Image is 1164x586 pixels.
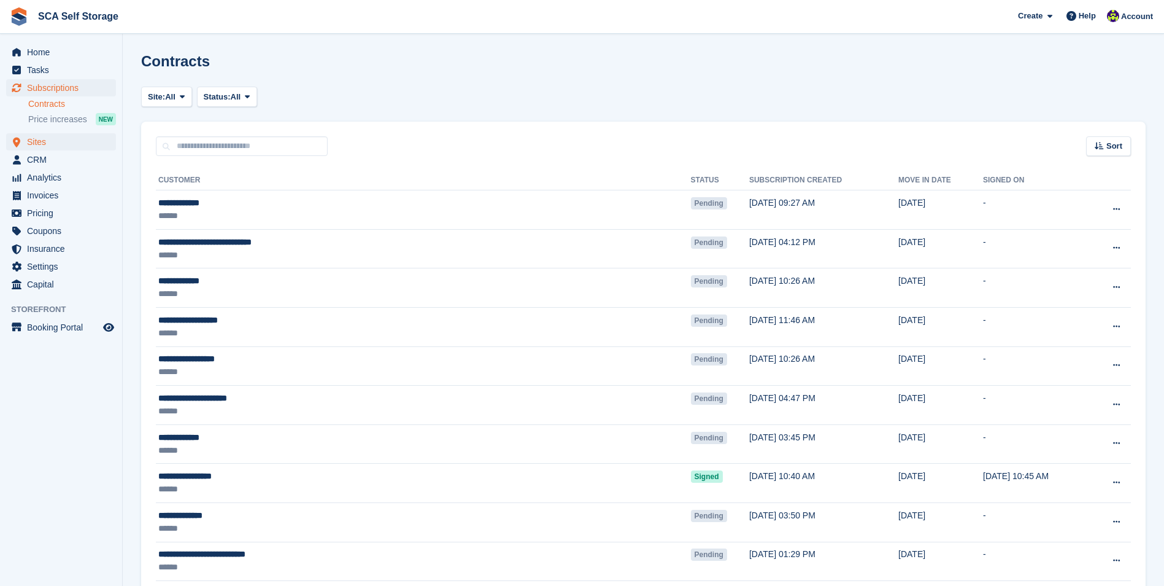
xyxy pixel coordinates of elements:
[983,424,1090,464] td: -
[6,258,116,275] a: menu
[691,471,723,483] span: Signed
[141,53,210,69] h1: Contracts
[898,424,983,464] td: [DATE]
[1106,140,1122,152] span: Sort
[983,346,1090,386] td: -
[691,197,727,209] span: Pending
[749,502,898,542] td: [DATE] 03:50 PM
[148,91,165,103] span: Site:
[691,275,727,287] span: Pending
[691,549,727,561] span: Pending
[691,432,727,444] span: Pending
[898,542,983,581] td: [DATE]
[27,151,101,168] span: CRM
[983,268,1090,308] td: -
[749,346,898,386] td: [DATE] 10:26 AM
[156,171,691,190] th: Customer
[898,229,983,268] td: [DATE]
[691,236,727,249] span: Pending
[898,464,983,503] td: [DATE]
[27,44,101,61] span: Home
[983,171,1090,190] th: Signed on
[231,91,241,103] span: All
[1121,10,1153,23] span: Account
[983,190,1090,230] td: -
[749,542,898,581] td: [DATE] 01:29 PM
[1107,10,1119,22] img: Thomas Webb
[749,268,898,308] td: [DATE] 10:26 AM
[165,91,175,103] span: All
[749,386,898,425] td: [DATE] 04:47 PM
[27,133,101,150] span: Sites
[983,542,1090,581] td: -
[6,319,116,336] a: menu
[27,79,101,96] span: Subscriptions
[749,229,898,268] td: [DATE] 04:12 PM
[6,222,116,240] a: menu
[197,87,257,107] button: Status: All
[983,464,1090,503] td: [DATE] 10:45 AM
[898,386,983,425] td: [DATE]
[898,307,983,346] td: [DATE]
[1018,10,1043,22] span: Create
[11,303,122,316] span: Storefront
[691,353,727,365] span: Pending
[898,190,983,230] td: [DATE]
[898,171,983,190] th: Move in date
[27,205,101,222] span: Pricing
[6,44,116,61] a: menu
[691,171,749,190] th: Status
[6,240,116,257] a: menu
[101,320,116,335] a: Preview store
[28,98,116,110] a: Contracts
[749,171,898,190] th: Subscription created
[27,169,101,186] span: Analytics
[749,464,898,503] td: [DATE] 10:40 AM
[1079,10,1096,22] span: Help
[27,187,101,204] span: Invoices
[6,79,116,96] a: menu
[983,502,1090,542] td: -
[6,133,116,150] a: menu
[983,307,1090,346] td: -
[141,87,192,107] button: Site: All
[10,7,28,26] img: stora-icon-8386f47178a22dfd0bd8f6a31ec36ba5ce8667c1dd55bd0f319d3a0aa187defe.svg
[27,240,101,257] span: Insurance
[691,393,727,405] span: Pending
[28,114,87,125] span: Price increases
[27,61,101,79] span: Tasks
[691,510,727,522] span: Pending
[27,319,101,336] span: Booking Portal
[749,424,898,464] td: [DATE] 03:45 PM
[27,276,101,293] span: Capital
[6,205,116,222] a: menu
[983,229,1090,268] td: -
[96,113,116,125] div: NEW
[6,151,116,168] a: menu
[898,502,983,542] td: [DATE]
[28,112,116,126] a: Price increases NEW
[898,268,983,308] td: [DATE]
[204,91,231,103] span: Status:
[6,187,116,204] a: menu
[27,222,101,240] span: Coupons
[6,276,116,293] a: menu
[691,314,727,327] span: Pending
[6,61,116,79] a: menu
[6,169,116,186] a: menu
[749,190,898,230] td: [DATE] 09:27 AM
[33,6,123,26] a: SCA Self Storage
[898,346,983,386] td: [DATE]
[749,307,898,346] td: [DATE] 11:46 AM
[983,386,1090,425] td: -
[27,258,101,275] span: Settings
